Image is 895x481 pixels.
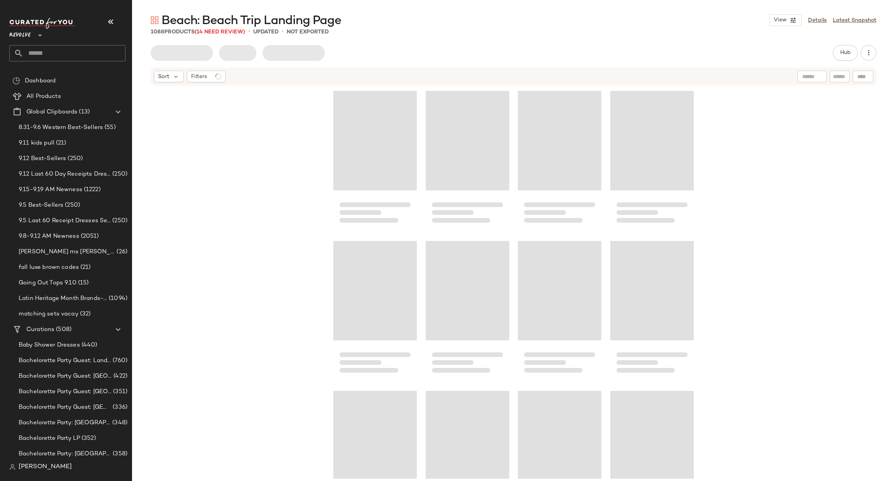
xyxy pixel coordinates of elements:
div: Loading... [333,88,417,232]
span: (351) [111,387,127,396]
span: Global Clipboards [26,108,77,117]
span: Curations [26,325,54,334]
span: Bachelorette Party Guest: Landing Page [19,356,111,365]
span: [PERSON_NAME] ms [PERSON_NAME] [19,247,115,256]
span: Bachelorette Party: [GEOGRAPHIC_DATA] [19,450,111,458]
span: Bachelorette Party: [GEOGRAPHIC_DATA] [19,418,111,427]
span: (21) [79,263,91,272]
p: updated [253,28,279,36]
div: Loading... [333,238,417,382]
span: Bachelorette Party Guest: [GEOGRAPHIC_DATA] [19,387,111,396]
span: (15) [77,279,89,288]
span: 9.11 kids pull [19,139,54,148]
div: Loading... [518,88,601,232]
span: (14 Need Review) [195,29,245,35]
div: Loading... [426,238,509,382]
span: [PERSON_NAME] [19,462,72,472]
span: Sort [158,73,169,81]
div: Loading... [518,238,601,382]
span: 1088 [151,29,164,35]
span: (1222) [82,185,101,194]
div: Products [151,28,245,36]
span: • [248,27,250,37]
span: (1094) [107,294,127,303]
span: 9.5 Best-Sellers [19,201,63,210]
span: matching sets vacay [19,310,78,319]
div: Loading... [426,88,509,232]
a: Latest Snapshot [833,16,876,24]
span: fall luxe brown codes [19,263,79,272]
span: View [773,17,787,23]
span: Filters [191,73,207,81]
span: 9.12 Best-Sellers [19,154,66,163]
span: (55) [103,123,116,132]
span: (250) [66,154,83,163]
span: (508) [54,325,71,334]
img: cfy_white_logo.C9jOOHJF.svg [9,18,75,29]
span: (21) [54,139,66,148]
img: svg%3e [9,464,16,470]
img: svg%3e [151,16,158,24]
span: (13) [77,108,90,117]
span: Bachelorette Party Guest: [GEOGRAPHIC_DATA] [19,372,112,381]
span: 8.31-9.6 Western Best-Sellers [19,123,103,132]
span: 9.15-9.19 AM Newness [19,185,82,194]
span: (352) [80,434,96,443]
button: Hub [833,45,858,61]
span: Beach: Beach Trip Landing Page [162,13,341,29]
span: (336) [111,403,127,412]
span: (32) [78,310,91,319]
a: Details [808,16,827,24]
span: Bachelorette Party LP [19,434,80,443]
span: Going Out Tops 9.10 [19,279,77,288]
span: (348) [111,418,127,427]
span: (760) [111,356,127,365]
span: (2051) [79,232,99,241]
span: Dashboard [25,77,56,85]
span: Revolve [9,26,31,40]
button: View [769,14,802,26]
span: (422) [112,372,127,381]
p: Not Exported [287,28,329,36]
span: Bachelorette Party Guest: [GEOGRAPHIC_DATA] [19,403,111,412]
span: 9.5 Last 60 Receipt Dresses Selling [19,216,111,225]
span: 9.12 Last 60 Day Receipts Dresses [19,170,111,179]
div: Loading... [610,88,694,232]
span: (440) [80,341,98,350]
span: (26) [115,247,127,256]
span: (250) [111,216,127,225]
div: Loading... [610,238,694,382]
span: Baby Shower Dresses [19,341,80,350]
span: Hub [840,50,851,56]
img: svg%3e [12,77,20,85]
span: (250) [63,201,80,210]
span: Latin Heritage Month Brands- DO NOT DELETE [19,294,107,303]
span: (250) [111,170,127,179]
span: (358) [111,450,127,458]
span: 9.8-9.12 AM Newness [19,232,79,241]
span: • [282,27,284,37]
span: All Products [26,92,61,101]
